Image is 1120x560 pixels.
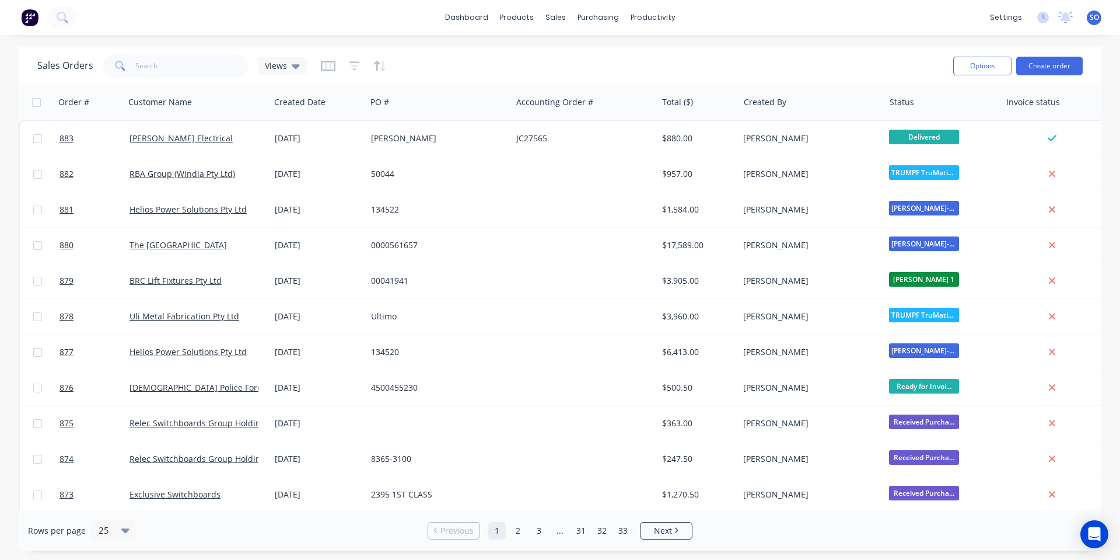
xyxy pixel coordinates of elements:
button: Options [953,57,1012,75]
div: [DATE] [275,453,362,465]
a: Relec Switchboards Group Holdings [129,453,269,464]
span: 878 [60,311,73,322]
a: Exclusive Switchboards [129,489,220,500]
div: productivity [625,9,681,26]
span: Received Purcha... [889,415,959,429]
div: 50044 [371,168,501,180]
div: [DATE] [275,275,362,287]
div: Open Intercom Messenger [1080,520,1108,548]
span: 873 [60,489,73,500]
a: Jump forward [551,522,569,540]
a: Previous page [428,525,480,537]
div: [DATE] [275,382,362,394]
div: [PERSON_NAME] [371,133,501,144]
a: Page 2 [509,522,527,540]
a: BRC Lift Fixtures Pty Ltd [129,275,222,286]
span: Next [654,525,672,537]
div: [PERSON_NAME] [743,311,873,322]
a: Page 3 [530,522,548,540]
div: $1,270.50 [662,489,730,500]
div: $880.00 [662,133,730,144]
div: [PERSON_NAME] [743,418,873,429]
div: 00041941 [371,275,501,287]
a: 874 [60,441,129,476]
a: 876 [60,370,129,405]
div: $3,960.00 [662,311,730,322]
div: sales [540,9,572,26]
div: products [494,9,540,26]
a: The [GEOGRAPHIC_DATA] [129,239,227,251]
div: Total ($) [662,96,693,108]
span: TRUMPF TruMatic... [889,308,959,322]
a: 883 [60,121,129,156]
div: 2395 1ST CLASS [371,489,501,500]
div: [DATE] [275,489,362,500]
span: SO [1090,12,1099,23]
a: 882 [60,156,129,192]
div: settings [984,9,1028,26]
div: [PERSON_NAME] [743,275,873,287]
div: $17,589.00 [662,239,730,251]
a: 875 [60,406,129,441]
a: Page 31 [572,522,590,540]
div: [DATE] [275,133,362,144]
h1: Sales Orders [37,60,93,71]
div: [PERSON_NAME] [743,204,873,215]
span: Previous [440,525,474,537]
div: 8365-3100 [371,453,501,465]
div: [PERSON_NAME] [743,168,873,180]
div: [DATE] [275,346,362,358]
div: Created Date [274,96,325,108]
span: [PERSON_NAME]-Power C5 [889,201,959,215]
a: 879 [60,263,129,298]
div: [PERSON_NAME] [743,346,873,358]
a: Page 32 [593,522,611,540]
a: Page 1 is your current page [488,522,506,540]
span: [PERSON_NAME] 1 [889,272,959,287]
input: Search... [135,54,249,78]
div: $247.50 [662,453,730,465]
span: [PERSON_NAME]-Power C5 [889,343,959,358]
div: purchasing [572,9,625,26]
div: $1,584.00 [662,204,730,215]
div: 134522 [371,204,501,215]
span: 880 [60,239,73,251]
a: 873 [60,477,129,512]
div: [DATE] [275,239,362,251]
div: $3,905.00 [662,275,730,287]
span: [PERSON_NAME]-Power C5 [889,236,959,251]
div: [DATE] [275,418,362,429]
span: Received Purcha... [889,450,959,465]
div: [PERSON_NAME] [743,453,873,465]
div: Status [890,96,914,108]
span: Rows per page [28,525,86,537]
a: Helios Power Solutions Pty Ltd [129,346,247,357]
div: 4500455230 [371,382,501,394]
ul: Pagination [423,522,697,540]
a: 877 [60,335,129,370]
div: JC27565 [516,133,646,144]
div: [PERSON_NAME] [743,133,873,144]
a: 880 [60,228,129,263]
div: Order # [58,96,89,108]
a: Page 33 [614,522,632,540]
div: Ultimo [371,311,501,322]
div: [DATE] [275,168,362,180]
span: 875 [60,418,73,429]
div: Created By [744,96,786,108]
button: Create order [1016,57,1083,75]
span: 877 [60,346,73,358]
a: RBA Group (Windia Pty Ltd) [129,168,235,179]
div: $6,413.00 [662,346,730,358]
span: 879 [60,275,73,287]
a: 881 [60,192,129,227]
div: Customer Name [128,96,192,108]
span: Views [265,60,287,72]
a: dashboard [439,9,494,26]
span: Received Purcha... [889,486,959,500]
a: Helios Power Solutions Pty Ltd [129,204,247,215]
span: 883 [60,133,73,144]
div: $500.50 [662,382,730,394]
a: 878 [60,299,129,334]
div: [DATE] [275,311,362,322]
